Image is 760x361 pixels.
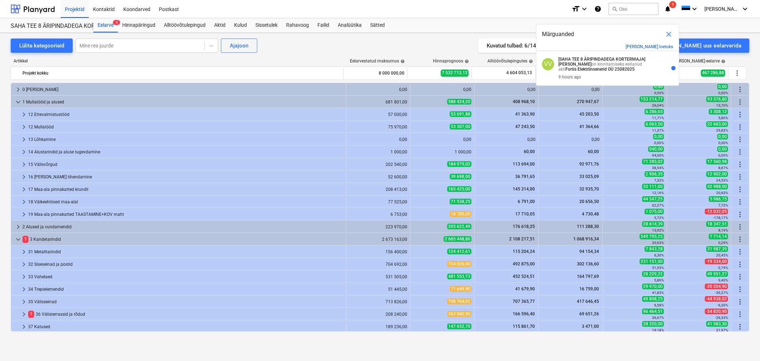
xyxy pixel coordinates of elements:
[350,59,405,63] div: Eelarvestatud maksumus
[28,259,343,270] div: 32 Siseseinad ja postid
[736,85,744,94] span: Rohkem tegevusi
[652,328,664,332] small: 19,18%
[515,112,536,117] span: 41 363,90
[706,159,728,164] span: 17 560,98
[642,196,664,202] span: 44 547,25
[706,121,728,127] span: 22 663,00
[544,61,552,67] span: VV
[28,196,343,208] div: 18 Väikeehitised maa-alal
[349,199,407,204] div: 77 525,00
[736,223,744,231] span: Rohkem tegevusi
[718,141,728,145] small: 0,00%
[626,44,673,49] button: [PERSON_NAME] loetuks
[349,112,407,117] div: 57 000,00
[718,166,728,170] small: 8,67%
[515,286,536,291] span: 41 679,90
[118,18,160,32] div: Hinnapäringud
[349,249,407,254] div: 156 400,00
[349,149,407,154] div: 1 000,00
[669,1,676,8] span: 1
[659,41,741,50] div: [PERSON_NAME] uus eelarverida
[399,59,405,63] span: help
[349,87,407,92] div: 0,00
[487,41,543,50] div: Kuvatud tulbad : 6/14
[28,159,343,170] div: 15 Välisvõrgud
[736,110,744,119] span: Rohkem tegevusi
[20,210,28,219] span: keyboard_arrow_right
[349,324,407,329] div: 189 236,00
[512,249,536,254] span: 115 204,24
[450,124,471,129] span: 53 307,00
[642,296,664,302] span: 49 898,25
[20,135,28,144] span: keyboard_arrow_right
[654,216,664,220] small: 5,72%
[581,324,600,329] span: 3 471,00
[651,39,749,53] button: [PERSON_NAME] uus eelarverida
[645,109,664,115] span: 6 286,65
[652,228,664,232] small: 13,92%
[576,224,600,229] span: 111 288,30
[640,234,664,239] span: 549 795,25
[640,259,664,264] span: 231 151,00
[654,253,664,257] small: 6,30%
[741,5,749,13] i: keyboard_arrow_down
[463,59,469,63] span: help
[334,18,366,32] div: Analüütika
[22,236,29,243] span: 1
[433,59,469,63] div: Hinnaprognoos
[715,316,728,320] small: -26,33%
[28,271,343,283] div: 33 Vahelaed
[517,199,536,204] span: 6 791,00
[512,274,536,279] span: 452 524,51
[93,18,118,32] div: Eelarve
[665,30,673,39] span: close
[210,18,230,32] div: Aktid
[349,224,407,229] div: 223 970,00
[349,299,407,304] div: 713 826,00
[28,171,343,183] div: 16 [PERSON_NAME] tihendamine
[22,221,343,233] div: 2 Alused ja vundamendid
[706,171,728,177] span: 12 902,00
[717,266,728,270] small: -2,74%
[450,111,471,117] span: 53 691,88
[447,249,471,254] span: 124 412,61
[736,273,744,281] span: Rohkem tegevusi
[652,153,664,157] small: 94,00%
[558,75,581,80] div: 9 hours ago
[558,57,645,62] strong: [SAHA TEE 8 ÄRIPINDADEGA KORTERMAJA]
[716,328,728,332] small: 21,97%
[512,187,536,192] span: 145 314,00
[477,137,536,142] div: 0,00
[28,121,343,133] div: 12 Mullatööd
[720,59,725,63] span: help
[20,110,28,119] span: keyboard_arrow_right
[413,87,471,92] div: 0,00
[28,109,343,120] div: 12 Ettevalmistustööd
[20,322,28,331] span: keyboard_arrow_right
[736,260,744,269] span: Rohkem tegevusi
[706,321,728,327] span: 41 583,30
[579,174,600,179] span: 33 025,09
[736,322,744,331] span: Rohkem tegevusi
[251,18,282,32] a: Sissetulek
[349,262,407,267] div: 704 692,00
[282,18,313,32] a: Rahavoog
[527,59,533,63] span: help
[736,298,744,306] span: Rohkem tegevusi
[450,211,471,217] span: 18 785,05
[716,103,728,107] small: 13,70%
[413,137,471,142] div: 0,00
[736,98,744,106] span: Rohkem tegevusi
[706,246,728,252] span: 31 987,39
[28,184,343,195] div: 17 Maa-ala pinnakatted krundil
[645,121,664,127] span: 6 063,50
[19,41,64,50] div: Lülita kategooriaid
[14,85,22,94] span: keyboard_arrow_right
[736,198,744,206] span: Rohkem tegevusi
[705,259,728,264] span: -19 334,00
[22,67,340,79] div: Projekt kokku
[313,18,334,32] a: Failid
[576,274,600,279] span: 164 797,69
[576,99,600,104] span: 270 947,67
